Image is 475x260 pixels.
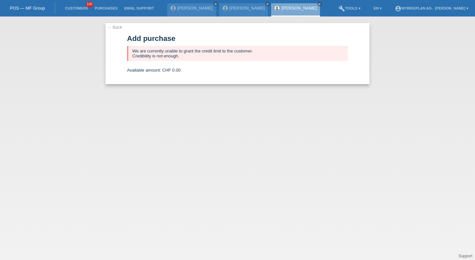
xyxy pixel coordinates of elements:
a: Purchases [91,6,121,10]
i: account_circle [395,5,401,12]
a: buildTools ▾ [335,6,364,10]
div: We are currently unable to grant the credit limit to the customer. Credibility is not enough. [127,46,348,61]
a: Customers [62,6,91,10]
a: close [213,2,218,6]
i: build [338,5,345,12]
a: close [317,2,322,6]
a: EN ▾ [370,6,385,10]
a: POS — MF Group [10,6,45,11]
i: close [266,2,269,6]
a: [PERSON_NAME] [281,6,317,11]
span: 100 [86,2,94,7]
a: Email Support [121,6,157,10]
h1: Add purchase [127,34,348,43]
i: close [214,2,217,6]
a: [PERSON_NAME] [177,6,213,11]
span: Available amount: [127,68,161,73]
a: ← Back [107,25,122,30]
a: Support [459,254,472,258]
a: close [265,2,270,6]
i: close [318,2,321,6]
a: account_circleMybikeplan AG - [PERSON_NAME] ▾ [392,6,472,10]
a: [PERSON_NAME] [230,6,265,11]
span: CHF 0.00 [162,68,181,73]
